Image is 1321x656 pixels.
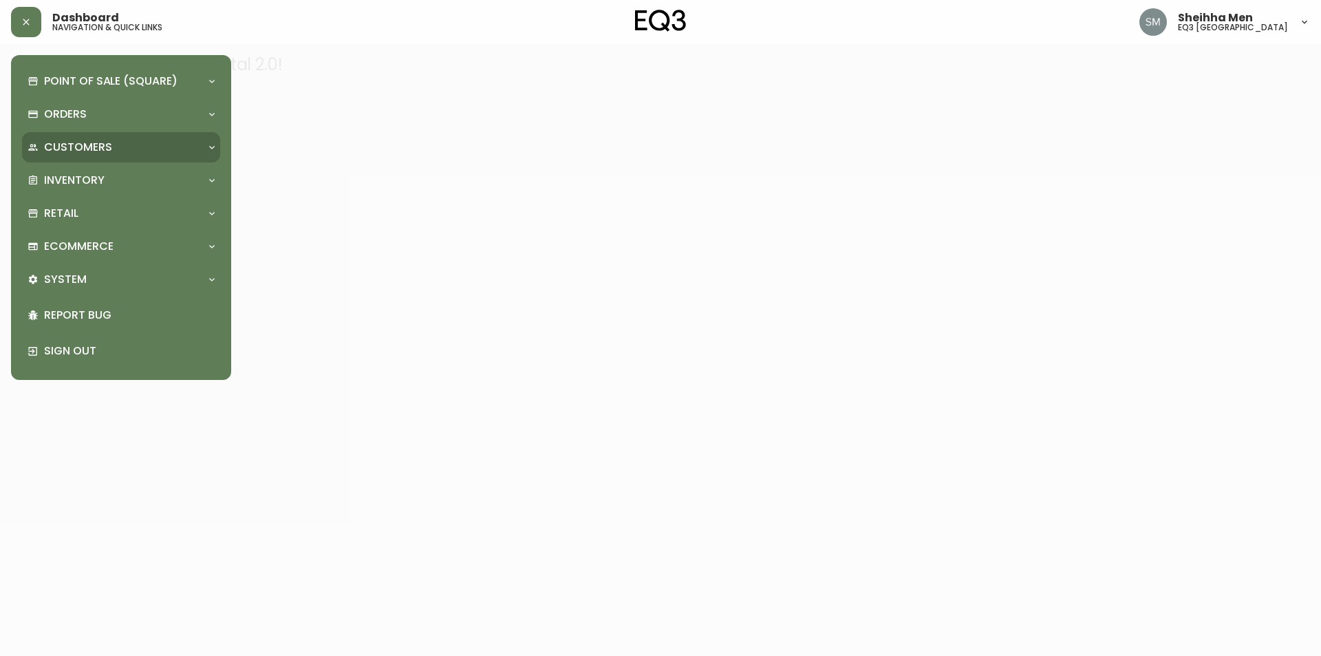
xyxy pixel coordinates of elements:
[22,231,220,262] div: Ecommerce
[44,272,87,287] p: System
[22,66,220,96] div: Point of Sale (Square)
[44,206,78,221] p: Retail
[635,10,686,32] img: logo
[44,107,87,122] p: Orders
[1178,23,1288,32] h5: eq3 [GEOGRAPHIC_DATA]
[44,239,114,254] p: Ecommerce
[44,140,112,155] p: Customers
[44,308,215,323] p: Report Bug
[44,74,178,89] p: Point of Sale (Square)
[44,173,105,188] p: Inventory
[22,198,220,229] div: Retail
[22,297,220,333] div: Report Bug
[22,132,220,162] div: Customers
[1139,8,1167,36] img: cfa6f7b0e1fd34ea0d7b164297c1067f
[22,264,220,295] div: System
[44,343,215,359] p: Sign Out
[52,12,119,23] span: Dashboard
[1178,12,1253,23] span: Sheihha Men
[22,333,220,369] div: Sign Out
[52,23,162,32] h5: navigation & quick links
[22,165,220,195] div: Inventory
[22,99,220,129] div: Orders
